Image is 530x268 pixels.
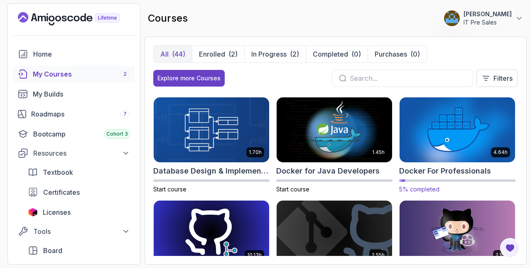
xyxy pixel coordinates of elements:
[23,242,135,259] a: board
[244,46,306,62] button: In Progress(2)
[192,46,244,62] button: Enrolled(2)
[148,12,188,25] h2: courses
[157,74,221,82] div: Explore more Courses
[13,126,135,142] a: bootcamp
[397,96,518,164] img: Docker For Professionals card
[154,97,269,162] img: Database Design & Implementation card
[123,71,127,77] span: 2
[172,49,185,59] div: (44)
[43,246,62,256] span: Board
[399,186,439,193] span: 5% completed
[496,252,508,258] p: 2.10h
[13,66,135,82] a: courses
[464,10,512,18] p: [PERSON_NAME]
[500,238,520,258] button: Open Feedback Button
[306,46,368,62] button: Completed(0)
[153,70,225,87] button: Explore more Courses
[13,106,135,122] a: roadmaps
[444,10,523,27] button: user profile image[PERSON_NAME]IT Pre Sales
[160,49,169,59] p: All
[290,49,299,59] div: (2)
[33,148,130,158] div: Resources
[43,187,80,197] span: Certificates
[476,69,518,87] button: Filters
[106,131,128,137] span: Cohort 3
[400,201,515,266] img: GitHub Toolkit card
[23,184,135,201] a: certificates
[13,86,135,102] a: builds
[199,49,225,59] p: Enrolled
[444,10,460,26] img: user profile image
[33,226,130,236] div: Tools
[33,49,130,59] div: Home
[249,149,262,156] p: 1.70h
[276,186,309,193] span: Start course
[13,146,135,161] button: Resources
[493,73,513,83] p: Filters
[154,201,269,266] img: Git for Professionals card
[372,252,385,258] p: 2.55h
[375,49,407,59] p: Purchases
[350,73,466,83] input: Search...
[464,18,512,27] p: IT Pre Sales
[23,204,135,221] a: licenses
[251,49,287,59] p: In Progress
[13,224,135,239] button: Tools
[33,69,130,79] div: My Courses
[31,109,130,119] div: Roadmaps
[277,97,392,162] img: Docker for Java Developers card
[493,149,508,156] p: 4.64h
[399,165,491,177] h2: Docker For Professionals
[13,46,135,62] a: home
[28,208,38,216] img: jetbrains icon
[123,111,127,117] span: 7
[23,164,135,181] a: textbook
[43,167,73,177] span: Textbook
[33,129,130,139] div: Bootcamp
[154,46,192,62] button: All(44)
[33,89,130,99] div: My Builds
[277,201,392,266] img: Git & GitHub Fundamentals card
[18,12,139,25] a: Landing page
[247,252,262,258] p: 10.13h
[399,97,515,194] a: Docker For Professionals card4.64hDocker For Professionals5% completed
[351,49,361,59] div: (0)
[153,165,270,177] h2: Database Design & Implementation
[153,186,186,193] span: Start course
[368,46,427,62] button: Purchases(0)
[372,149,385,156] p: 1.45h
[276,165,380,177] h2: Docker for Java Developers
[313,49,348,59] p: Completed
[410,49,420,59] div: (0)
[228,49,238,59] div: (2)
[43,207,71,217] span: Licenses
